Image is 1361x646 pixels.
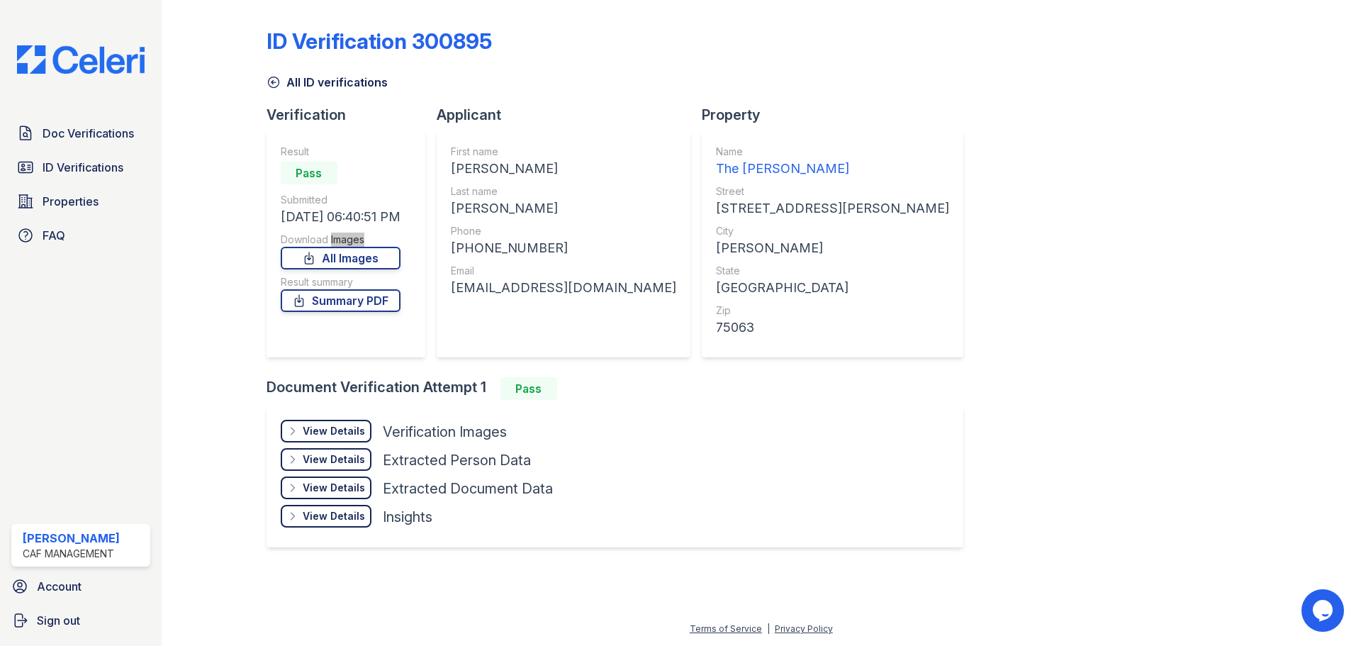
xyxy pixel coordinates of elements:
div: 75063 [716,318,949,338]
div: [PERSON_NAME] [451,199,676,218]
a: Sign out [6,606,156,635]
span: Properties [43,193,99,210]
div: Extracted Document Data [383,479,553,499]
div: Download Images [281,233,401,247]
div: [PERSON_NAME] [451,159,676,179]
div: Verification [267,105,437,125]
div: Result [281,145,401,159]
div: Street [716,184,949,199]
div: Email [451,264,676,278]
div: The [PERSON_NAME] [716,159,949,179]
span: Sign out [37,612,80,629]
div: First name [451,145,676,159]
div: Result summary [281,275,401,289]
a: Summary PDF [281,289,401,312]
div: | [767,623,770,634]
span: Doc Verifications [43,125,134,142]
a: All Images [281,247,401,269]
div: Extracted Person Data [383,450,531,470]
div: [DATE] 06:40:51 PM [281,207,401,227]
div: State [716,264,949,278]
div: Property [702,105,975,125]
a: FAQ [11,221,150,250]
div: View Details [303,481,365,495]
div: Phone [451,224,676,238]
div: [GEOGRAPHIC_DATA] [716,278,949,298]
a: Properties [11,187,150,216]
a: Terms of Service [690,623,762,634]
div: [PERSON_NAME] [23,530,120,547]
div: Name [716,145,949,159]
div: View Details [303,452,365,467]
div: Insights [383,507,432,527]
div: Zip [716,303,949,318]
div: ID Verification 300895 [267,28,492,54]
div: Last name [451,184,676,199]
a: Doc Verifications [11,119,150,147]
span: ID Verifications [43,159,123,176]
div: [PHONE_NUMBER] [451,238,676,258]
div: View Details [303,509,365,523]
div: Pass [500,377,557,400]
a: Account [6,572,156,601]
div: CAF Management [23,547,120,561]
a: ID Verifications [11,153,150,182]
div: Verification Images [383,422,507,442]
div: [EMAIL_ADDRESS][DOMAIN_NAME] [451,278,676,298]
a: All ID verifications [267,74,388,91]
div: [STREET_ADDRESS][PERSON_NAME] [716,199,949,218]
div: City [716,224,949,238]
div: Pass [281,162,337,184]
div: Document Verification Attempt 1 [267,377,975,400]
a: Name The [PERSON_NAME] [716,145,949,179]
div: [PERSON_NAME] [716,238,949,258]
a: Privacy Policy [775,623,833,634]
div: View Details [303,424,365,438]
div: Applicant [437,105,702,125]
div: Submitted [281,193,401,207]
span: Account [37,578,82,595]
img: CE_Logo_Blue-a8612792a0a2168367f1c8372b55b34899dd931a85d93a1a3d3e32e68fde9ad4.png [6,45,156,74]
iframe: chat widget [1301,589,1347,632]
span: FAQ [43,227,65,244]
